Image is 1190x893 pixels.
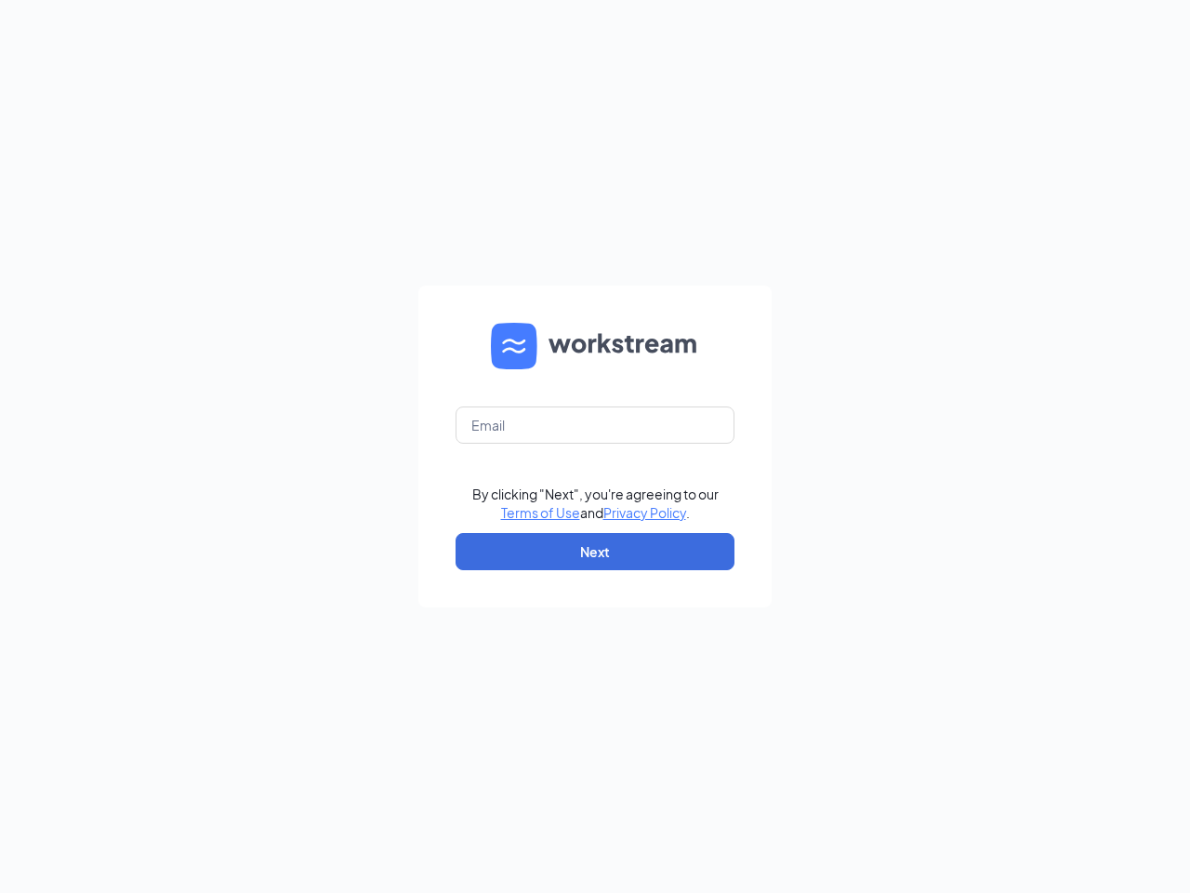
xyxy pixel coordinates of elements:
img: WS logo and Workstream text [491,323,699,369]
a: Terms of Use [501,504,580,521]
button: Next [456,533,734,570]
div: By clicking "Next", you're agreeing to our and . [472,485,719,522]
a: Privacy Policy [603,504,686,521]
input: Email [456,407,734,444]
